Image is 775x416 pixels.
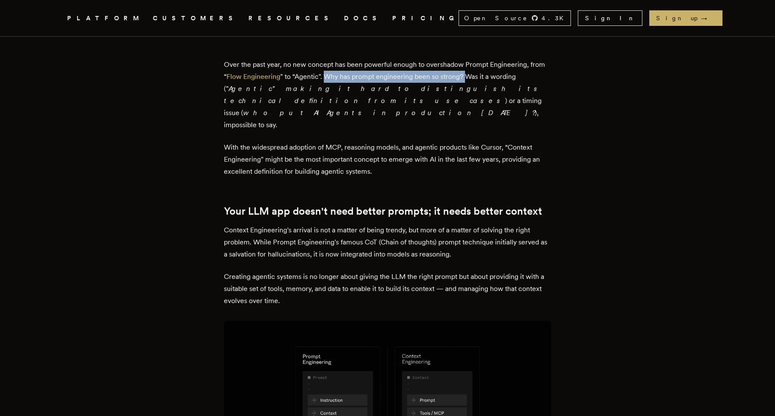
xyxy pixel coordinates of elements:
[248,13,334,24] button: RESOURCES
[224,205,551,217] h2: Your LLM app doesn't need better prompts; it needs better context
[67,13,143,24] button: PLATFORM
[649,10,722,26] a: Sign up
[464,14,528,22] span: Open Source
[224,84,542,105] em: Agentic" making it hard to distinguish its technical definition from its use cases
[224,224,551,260] p: Context Engineering's arrival is not a matter of being trendy, but more of a matter of solving th...
[392,13,459,24] a: PRICING
[226,72,280,81] a: Flow Engineering
[243,109,535,117] em: who put AI Agents in production [DATE]?
[344,13,382,24] a: DOCS
[578,10,642,26] a: Sign In
[153,13,238,24] a: CUSTOMERS
[542,14,569,22] span: 4.3 K
[701,14,716,22] span: →
[224,141,551,178] p: With the widespread adoption of MCP, reasoning models, and agentic products like Cursor, “Context...
[224,271,551,307] p: Creating agentic systems is no longer about giving the LLM the right prompt but about providing i...
[224,59,551,131] p: Over the past year, no new concept has been powerful enough to overshadow Prompt Engineering, fro...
